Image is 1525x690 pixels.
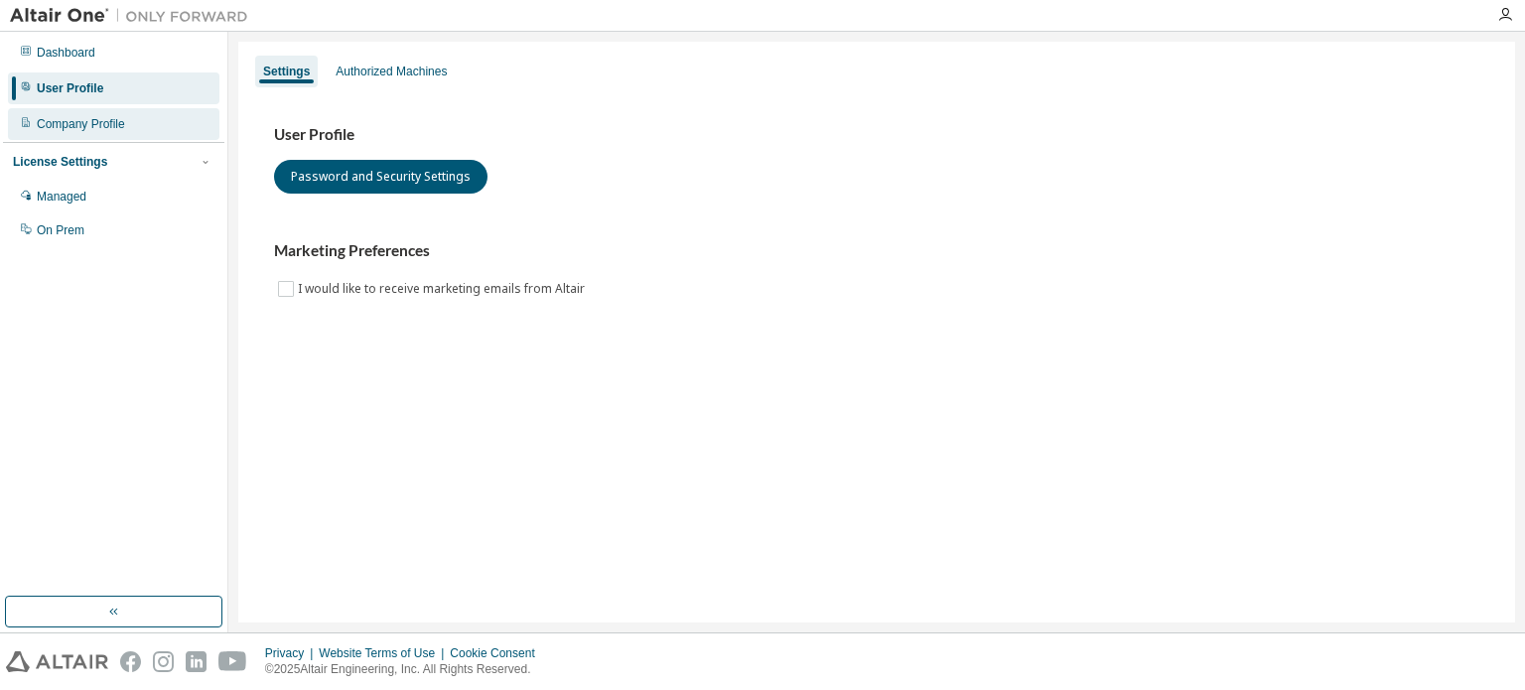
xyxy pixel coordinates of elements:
[274,241,1479,261] h3: Marketing Preferences
[10,6,258,26] img: Altair One
[319,645,450,661] div: Website Terms of Use
[37,45,95,61] div: Dashboard
[336,64,447,79] div: Authorized Machines
[6,651,108,672] img: altair_logo.svg
[298,277,589,301] label: I would like to receive marketing emails from Altair
[274,160,487,194] button: Password and Security Settings
[153,651,174,672] img: instagram.svg
[218,651,247,672] img: youtube.svg
[274,125,1479,145] h3: User Profile
[37,80,103,96] div: User Profile
[265,645,319,661] div: Privacy
[13,154,107,170] div: License Settings
[263,64,310,79] div: Settings
[186,651,207,672] img: linkedin.svg
[37,116,125,132] div: Company Profile
[265,661,547,678] p: © 2025 Altair Engineering, Inc. All Rights Reserved.
[450,645,546,661] div: Cookie Consent
[37,222,84,238] div: On Prem
[120,651,141,672] img: facebook.svg
[37,189,86,205] div: Managed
